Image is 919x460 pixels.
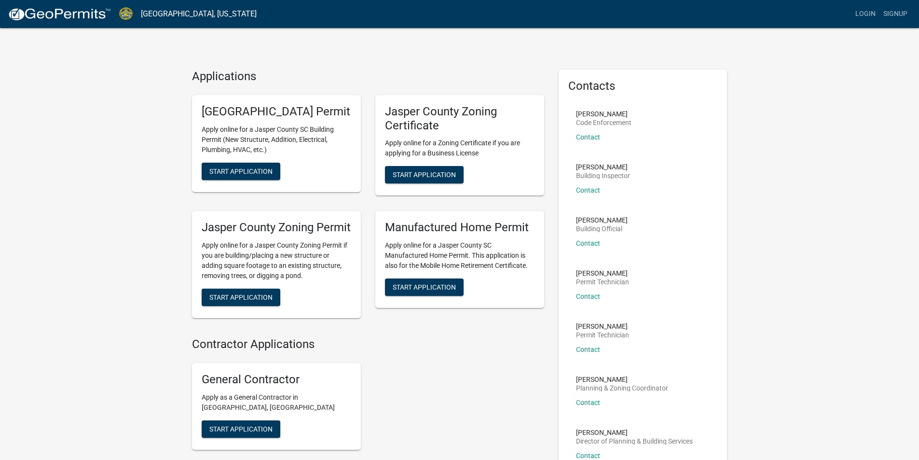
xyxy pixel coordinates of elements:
[576,376,668,383] p: [PERSON_NAME]
[576,186,600,194] a: Contact
[141,6,257,22] a: [GEOGRAPHIC_DATA], [US_STATE]
[192,70,544,84] h4: Applications
[192,337,544,351] h4: Contractor Applications
[202,289,280,306] button: Start Application
[202,105,351,119] h5: [GEOGRAPHIC_DATA] Permit
[576,346,600,353] a: Contact
[576,119,631,126] p: Code Enforcement
[576,172,630,179] p: Building Inspector
[576,399,600,406] a: Contact
[576,293,600,300] a: Contact
[576,323,629,330] p: [PERSON_NAME]
[385,138,535,158] p: Apply online for a Zoning Certificate if you are applying for a Business License
[192,337,544,458] wm-workflow-list-section: Contractor Applications
[202,125,351,155] p: Apply online for a Jasper County SC Building Permit (New Structure, Addition, Electrical, Plumbin...
[393,283,456,291] span: Start Application
[209,425,273,432] span: Start Application
[385,279,464,296] button: Start Application
[202,373,351,387] h5: General Contractor
[202,420,280,438] button: Start Application
[202,240,351,281] p: Apply online for a Jasper County Zoning Permit if you are building/placing a new structure or add...
[202,221,351,235] h5: Jasper County Zoning Permit
[576,217,628,223] p: [PERSON_NAME]
[576,270,629,277] p: [PERSON_NAME]
[576,332,629,338] p: Permit Technician
[576,239,600,247] a: Contact
[576,438,693,445] p: Director of Planning & Building Services
[568,79,718,93] h5: Contacts
[209,167,273,175] span: Start Application
[576,429,693,436] p: [PERSON_NAME]
[385,221,535,235] h5: Manufactured Home Permit
[576,164,630,170] p: [PERSON_NAME]
[576,452,600,460] a: Contact
[576,225,628,232] p: Building Official
[119,7,133,20] img: Jasper County, South Carolina
[202,163,280,180] button: Start Application
[192,70,544,326] wm-workflow-list-section: Applications
[385,166,464,183] button: Start Application
[851,5,879,23] a: Login
[393,171,456,179] span: Start Application
[879,5,911,23] a: Signup
[576,385,668,391] p: Planning & Zoning Coordinator
[202,392,351,413] p: Apply as a General Contractor in [GEOGRAPHIC_DATA], [GEOGRAPHIC_DATA]
[576,279,629,285] p: Permit Technician
[209,293,273,301] span: Start Application
[576,133,600,141] a: Contact
[576,111,631,117] p: [PERSON_NAME]
[385,240,535,271] p: Apply online for a Jasper County SC Manufactured Home Permit. This application is also for the Mo...
[385,105,535,133] h5: Jasper County Zoning Certificate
